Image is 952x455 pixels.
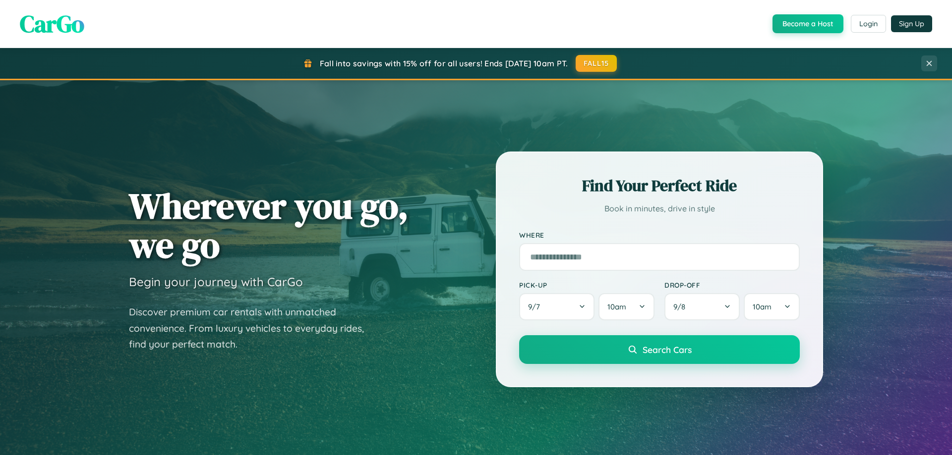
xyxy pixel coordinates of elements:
[576,55,617,72] button: FALL15
[519,231,800,239] label: Where
[519,293,595,320] button: 9/7
[744,293,800,320] button: 10am
[891,15,932,32] button: Sign Up
[851,15,886,33] button: Login
[528,302,545,311] span: 9 / 7
[664,293,740,320] button: 9/8
[673,302,690,311] span: 9 / 8
[664,281,800,289] label: Drop-off
[20,7,84,40] span: CarGo
[519,281,654,289] label: Pick-up
[643,344,692,355] span: Search Cars
[320,58,568,68] span: Fall into savings with 15% off for all users! Ends [DATE] 10am PT.
[519,202,800,216] p: Book in minutes, drive in style
[519,175,800,197] h2: Find Your Perfect Ride
[129,304,377,353] p: Discover premium car rentals with unmatched convenience. From luxury vehicles to everyday rides, ...
[129,186,409,264] h1: Wherever you go, we go
[129,274,303,289] h3: Begin your journey with CarGo
[773,14,843,33] button: Become a Host
[598,293,654,320] button: 10am
[519,335,800,364] button: Search Cars
[607,302,626,311] span: 10am
[753,302,772,311] span: 10am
